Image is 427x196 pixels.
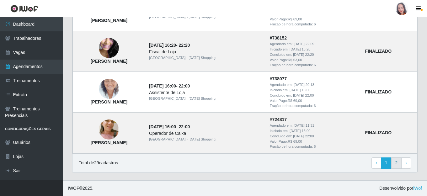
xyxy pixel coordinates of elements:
strong: [PERSON_NAME] [91,18,127,23]
div: Iniciado em: [270,87,358,93]
img: Hosana Ceane da Silva [99,111,119,148]
a: Previous [371,157,381,169]
span: © 2025 . [68,185,93,192]
strong: FINALIZADO [365,130,392,135]
div: [GEOGRAPHIC_DATA] - [DATE] Shopping [149,137,262,142]
div: Valor Pago: R$ 63,00 [270,57,358,63]
strong: # 724817 [270,117,287,122]
div: Iniciado em: [270,47,358,52]
time: [DATE] 16:20 [290,47,310,51]
time: [DATE] 16:00 [290,88,310,92]
img: Micaela Bruneza da Silva Alves [99,26,119,71]
div: Fração de hora computada: 6 [270,103,358,109]
strong: [PERSON_NAME] [91,59,127,64]
div: [GEOGRAPHIC_DATA] - [DATE] Shopping [149,96,262,101]
span: ‹ [376,160,377,165]
a: 1 [381,157,392,169]
time: [DATE] 16:20 [149,43,176,48]
img: CoreUI Logo [10,5,38,13]
time: [DATE] 16:00 [149,83,176,88]
div: Agendado em: [270,41,358,47]
span: IWOF [68,186,79,191]
time: [DATE] 16:00 [149,124,176,129]
strong: FINALIZADO [365,89,392,94]
div: Valor Pago: R$ 69,00 [270,139,358,144]
div: Fração de hora computada: 6 [270,62,358,68]
div: Valor Pago: R$ 69,00 [270,98,358,103]
time: 22:20 [179,43,190,48]
div: Concluido em: [270,134,358,139]
div: Assistente de Loja [149,89,262,96]
strong: # 738152 [270,35,287,40]
time: [DATE] 16:00 [290,129,310,133]
div: Concluido em: [270,52,358,57]
a: iWof [413,186,422,191]
time: 22:00 [179,124,190,129]
strong: FINALIZADO [365,49,392,54]
strong: [PERSON_NAME] [91,99,127,104]
span: › [405,160,407,165]
div: Agendado em: [270,123,358,128]
span: Desenvolvido por [379,185,422,192]
strong: # 738077 [270,76,287,81]
strong: - [149,83,190,88]
nav: pagination [371,157,411,169]
time: 22:00 [179,83,190,88]
div: [GEOGRAPHIC_DATA] - [DATE] Shopping [149,55,262,61]
time: [DATE] 22:09 [294,42,314,46]
a: Next [401,157,411,169]
time: [DATE] 22:00 [293,93,314,97]
time: [DATE] 22:20 [293,53,314,56]
img: Izabel Cristina da Silva Santos [99,71,119,107]
div: Fiscal de Loja [149,49,262,55]
div: Valor Pago: R$ 69,00 [270,17,358,22]
div: Fração de hora computada: 6 [270,22,358,27]
time: [DATE] 11:31 [294,124,314,127]
p: Total de 29 cadastros. [79,160,119,166]
time: [DATE] 22:00 [293,134,314,138]
time: [DATE] 20:13 [294,83,314,87]
div: Agendado em: [270,82,358,87]
strong: - [149,124,190,129]
div: Operador de Caixa [149,130,262,137]
strong: [PERSON_NAME] [91,140,127,145]
a: 2 [391,157,402,169]
div: Iniciado em: [270,128,358,134]
div: Concluido em: [270,93,358,98]
div: Fração de hora computada: 6 [270,144,358,149]
strong: - [149,43,190,48]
